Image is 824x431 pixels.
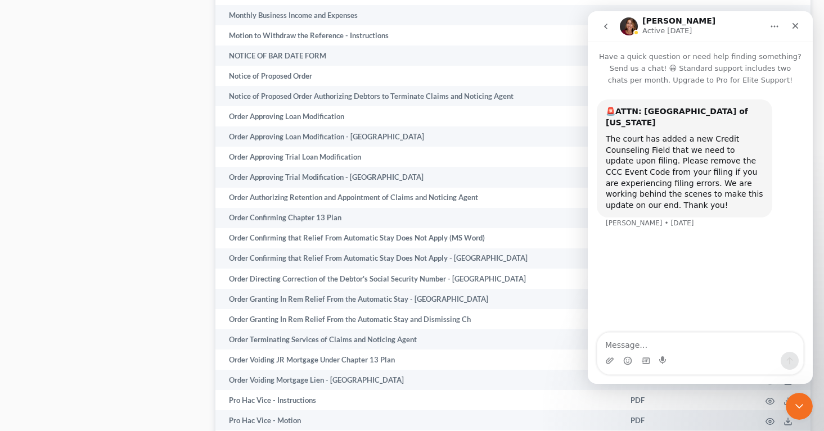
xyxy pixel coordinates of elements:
td: Order Voiding JR Mortgage Under Chapter 13 Plan [215,350,622,370]
td: Monthly Business Income and Expenses [215,5,622,25]
td: Pro Hac Vice - Instructions [215,390,622,410]
td: Order Terminating Services of Claims and Noticing Agent [215,329,622,350]
td: Order Voiding Mortgage Lien - [GEOGRAPHIC_DATA] [215,370,622,390]
td: Order Approving Loan Modification - [GEOGRAPHIC_DATA] [215,126,622,147]
td: Order Confirming that Relief From Automatic Stay Does Not Apply - [GEOGRAPHIC_DATA] [215,248,622,269]
td: NOTICE OF BAR DATE FORM [215,46,622,66]
td: Order Confirming Chapter 13 Plan [215,208,622,228]
td: Order Approving Trial Loan Modification [215,147,622,167]
td: PDF [622,390,678,410]
td: Motion to Withdraw the Reference - Instructions [215,25,622,46]
td: Order Authorizing Retention and Appointment of Claims and Noticing Agent [215,188,622,208]
td: PDF [622,410,678,430]
td: Order Approving Trial Modification - [GEOGRAPHIC_DATA] [215,167,622,187]
td: Notice of Proposed Order Authorizing Debtors to Terminate Claims and Noticing Agent [215,86,622,106]
iframe: Intercom live chat [786,393,813,420]
td: Order Directing Correction of the Debtor's Social Security Number - [GEOGRAPHIC_DATA] [215,269,622,289]
td: Order Granting In Rem Relief From the Automatic Stay - [GEOGRAPHIC_DATA] [215,289,622,309]
td: Order Confirming that Relief From Automatic Stay Does Not Apply (MS Word) [215,228,622,248]
td: Notice of Proposed Order [215,66,622,86]
iframe: Intercom live chat [588,11,813,384]
td: Order Approving Loan Modification [215,106,622,126]
td: Order Granting In Rem Relief From the Automatic Stay and Dismissing Ch [215,309,622,329]
td: Pro Hac Vice - Motion [215,410,622,430]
